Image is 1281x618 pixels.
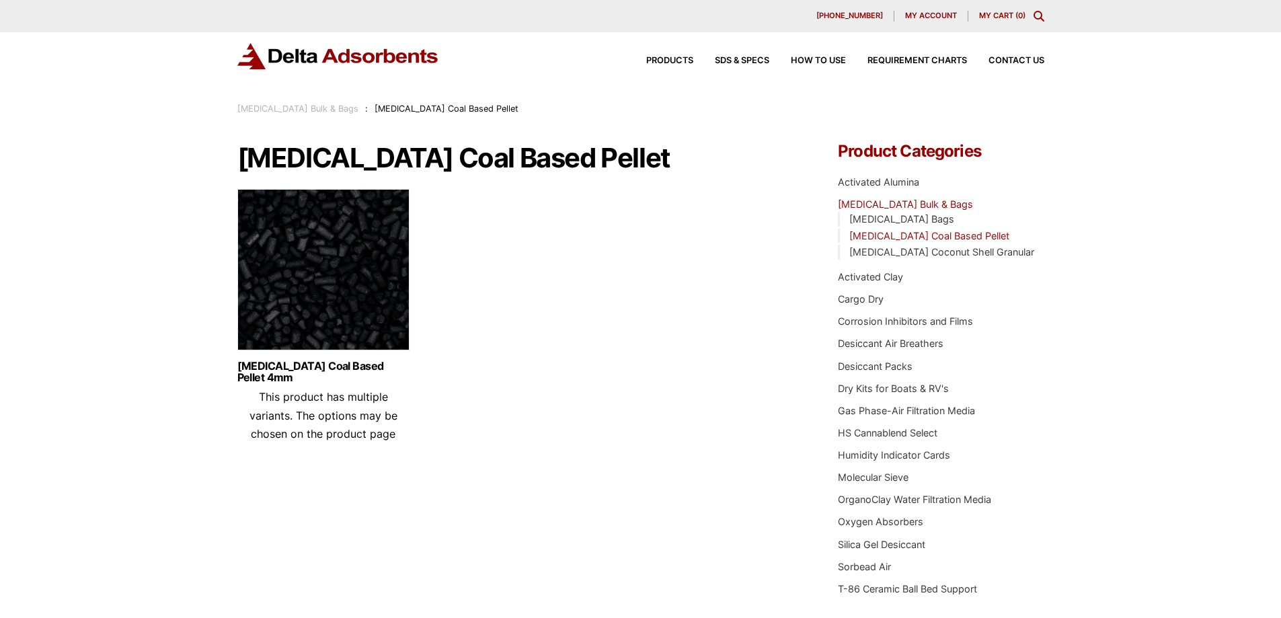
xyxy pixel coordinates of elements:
[816,12,883,20] span: [PHONE_NUMBER]
[1034,11,1044,22] div: Toggle Modal Content
[838,405,975,416] a: Gas Phase-Air Filtration Media
[846,56,967,65] a: Requirement Charts
[849,246,1034,258] a: [MEDICAL_DATA] Coconut Shell Granular
[646,56,693,65] span: Products
[838,315,973,327] a: Corrosion Inhibitors and Films
[905,12,957,20] span: My account
[237,43,439,69] img: Delta Adsorbents
[1018,11,1023,20] span: 0
[838,176,919,188] a: Activated Alumina
[979,11,1025,20] a: My Cart (0)
[838,427,937,438] a: HS Cannablend Select
[693,56,769,65] a: SDS & SPECS
[838,338,943,349] a: Desiccant Air Breathers
[237,104,358,114] a: [MEDICAL_DATA] Bulk & Bags
[237,360,410,383] a: [MEDICAL_DATA] Coal Based Pellet 4mm
[967,56,1044,65] a: Contact Us
[849,213,954,225] a: [MEDICAL_DATA] Bags
[838,471,908,483] a: Molecular Sieve
[838,494,991,505] a: OrganoClay Water Filtration Media
[838,561,891,572] a: Sorbead Air
[849,230,1009,241] a: [MEDICAL_DATA] Coal Based Pellet
[838,293,884,305] a: Cargo Dry
[237,143,798,173] h1: [MEDICAL_DATA] Coal Based Pellet
[375,104,518,114] span: [MEDICAL_DATA] Coal Based Pellet
[894,11,968,22] a: My account
[838,360,913,372] a: Desiccant Packs
[838,383,949,394] a: Dry Kits for Boats & RV's
[838,198,973,210] a: [MEDICAL_DATA] Bulk & Bags
[838,539,925,550] a: Silica Gel Desiccant
[769,56,846,65] a: How to Use
[838,143,1044,159] h4: Product Categories
[838,449,950,461] a: Humidity Indicator Cards
[365,104,368,114] span: :
[806,11,894,22] a: [PHONE_NUMBER]
[791,56,846,65] span: How to Use
[988,56,1044,65] span: Contact Us
[249,390,397,440] span: This product has multiple variants. The options may be chosen on the product page
[867,56,967,65] span: Requirement Charts
[237,189,410,357] img: Activated Carbon 4mm Pellets
[625,56,693,65] a: Products
[838,583,977,594] a: T-86 Ceramic Ball Bed Support
[715,56,769,65] span: SDS & SPECS
[838,271,903,282] a: Activated Clay
[838,516,923,527] a: Oxygen Absorbers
